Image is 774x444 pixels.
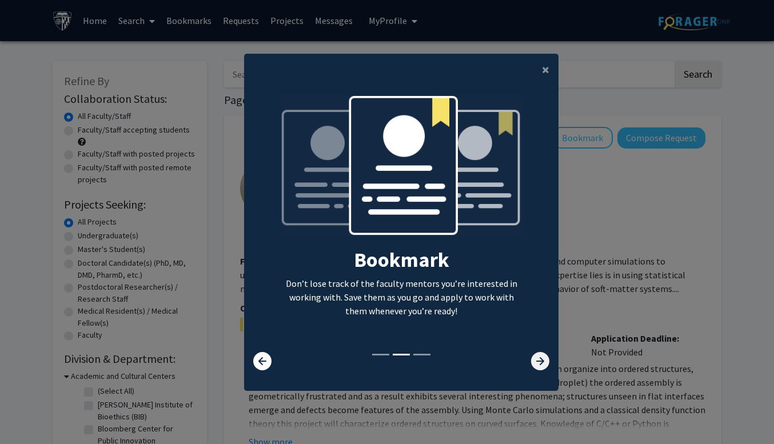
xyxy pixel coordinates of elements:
[542,61,549,78] span: ×
[280,277,524,318] p: Don’t lose track of the faculty mentors you’re interested in working with. Save them as you go an...
[533,54,558,86] button: Close
[280,95,524,247] img: bookmark
[280,247,524,272] h2: Bookmark
[9,393,49,435] iframe: Chat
